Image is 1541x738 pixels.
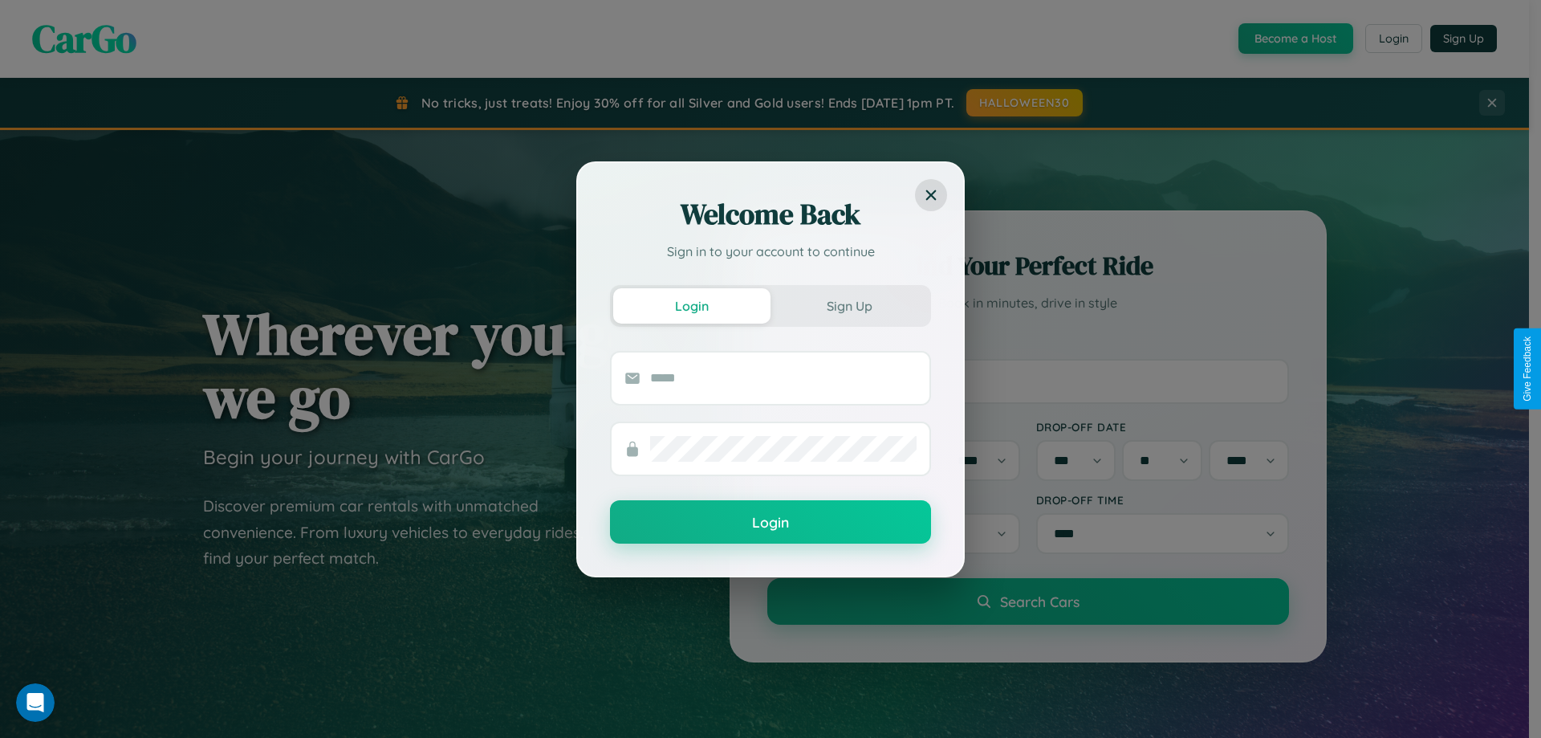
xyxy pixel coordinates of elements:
[610,500,931,544] button: Login
[610,242,931,261] p: Sign in to your account to continue
[1522,336,1533,402] div: Give Feedback
[610,195,931,234] h2: Welcome Back
[16,683,55,722] iframe: Intercom live chat
[770,288,928,324] button: Sign Up
[613,288,770,324] button: Login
